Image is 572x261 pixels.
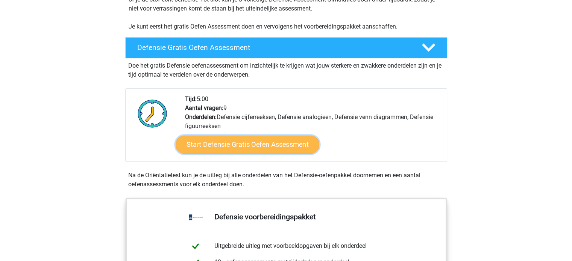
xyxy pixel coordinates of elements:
[179,95,446,161] div: 5:00 9 Defensie cijferreeksen, Defensie analogieen, Defensie venn diagrammen, Defensie figuurreeksen
[137,43,410,52] h4: Defensie Gratis Oefen Assessment
[185,104,223,112] b: Aantal vragen:
[185,95,197,103] b: Tijd:
[122,37,450,58] a: Defensie Gratis Oefen Assessment
[185,113,217,121] b: Onderdelen:
[134,95,171,132] img: Klok
[125,58,447,79] div: Doe het gratis Defensie oefenassessment om inzichtelijk te krijgen wat jouw sterkere en zwakkere ...
[176,136,319,154] a: Start Defensie Gratis Oefen Assessment
[125,171,447,189] div: Na de Oriëntatietest kun je de uitleg bij alle onderdelen van het Defensie-oefenpakket doornemen ...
